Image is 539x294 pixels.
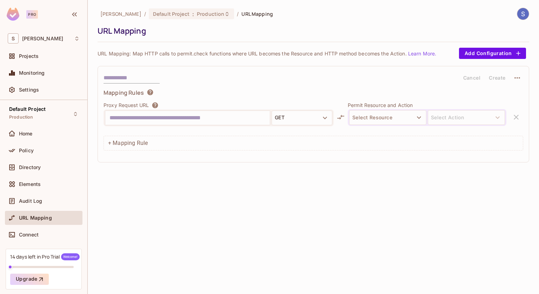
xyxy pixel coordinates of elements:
div: 14 days left in Pro Trial [10,253,80,260]
span: : [192,11,194,17]
span: URL Mapping [19,215,52,221]
span: Production [9,114,33,120]
span: Policy [19,148,34,153]
button: Add Configuration [459,48,526,59]
button: Select Action [428,110,505,125]
li: / [237,11,239,17]
span: S [8,33,19,44]
p: Proxy Request URL [104,102,149,109]
span: Elements [19,181,41,187]
li: / [144,11,146,17]
img: Suyash Patalbansi [517,8,529,20]
span: Monitoring [19,70,45,76]
div: URL Mapping [98,26,526,36]
span: Workspace: suyash [22,36,63,41]
img: SReyMgAAAABJRU5ErkJggg== [7,8,19,21]
span: select resource to select action [428,110,505,125]
span: Production [197,11,224,17]
button: Upgrade [10,274,49,285]
span: Settings [19,87,39,93]
span: the active workspace [100,11,141,17]
button: Cancel [460,72,483,83]
span: Directory [19,165,41,170]
span: Home [19,131,33,136]
span: Default Project [153,11,189,17]
div: + Mapping Rule [104,136,523,151]
span: URL Mapping [241,11,273,17]
p: Permit Resource and Action [348,102,506,108]
span: Default Project [9,106,46,112]
a: Learn More. [408,51,436,56]
button: GET [272,111,332,125]
div: Pro [26,10,38,19]
button: Create [486,72,508,83]
span: Projects [19,53,39,59]
button: Select Resource [349,110,426,125]
span: Mapping Rules [104,89,144,96]
p: URL Mapping: Map HTTP calls to permit.check functions where URL becomes the Resource and HTTP met... [98,50,436,57]
span: Connect [19,232,39,238]
span: Welcome! [61,253,80,260]
span: Audit Log [19,198,42,204]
